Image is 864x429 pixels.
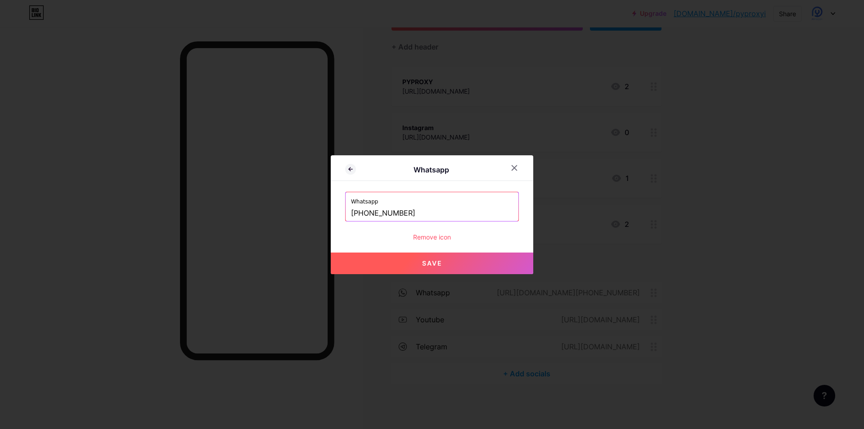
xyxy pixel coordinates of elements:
[351,192,513,206] label: Whatsapp
[331,253,533,274] button: Save
[422,259,442,267] span: Save
[356,164,506,175] div: Whatsapp
[345,232,519,242] div: Remove icon
[351,206,513,221] input: +00000000000 (WhatsApp)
